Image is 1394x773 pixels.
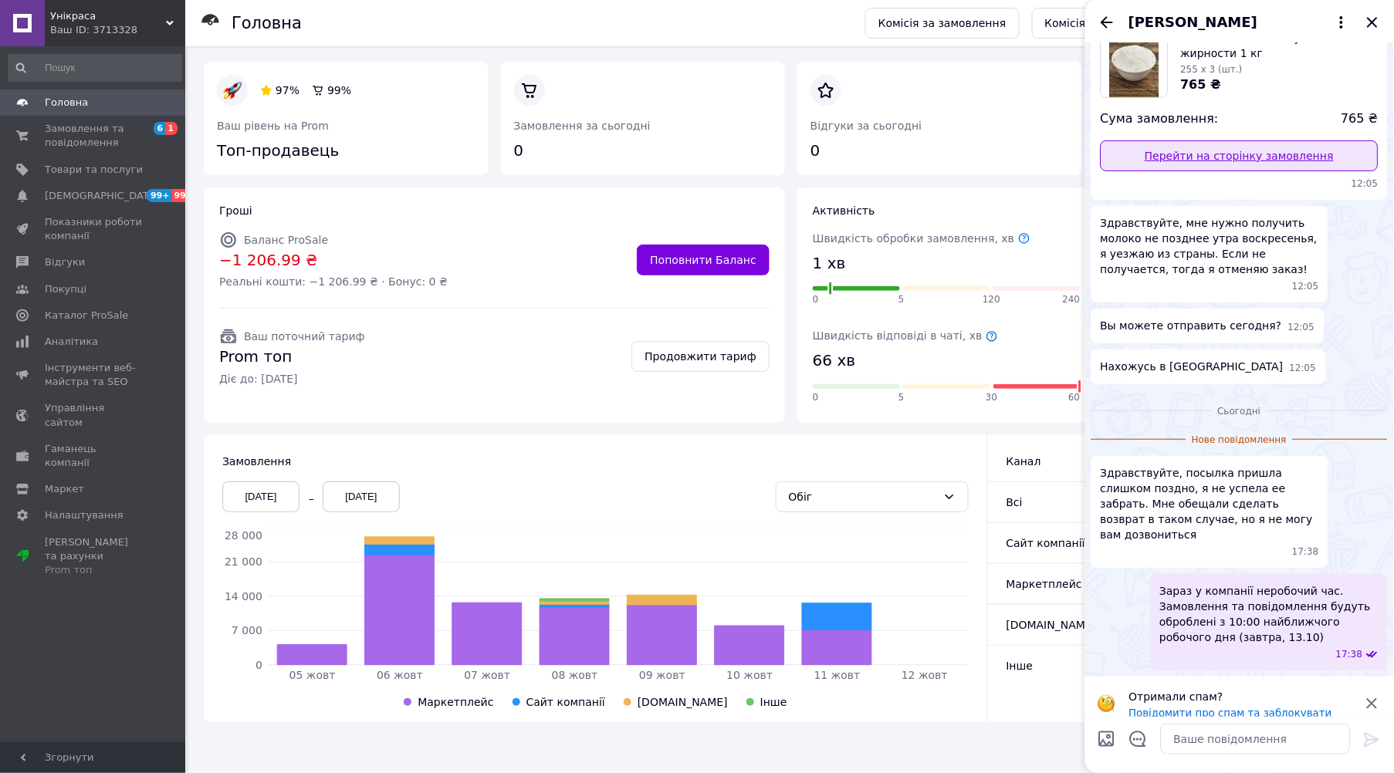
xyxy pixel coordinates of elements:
span: 66 хв [813,349,855,372]
span: 255 x 3 (шт.) [1181,64,1243,75]
span: Ваш поточний тариф [244,330,365,343]
tspan: 21 000 [225,555,262,568]
span: 99% [327,84,351,96]
span: 5 [898,293,905,306]
span: Діє до: [DATE] [219,371,365,386]
span: Відгуки [45,255,85,269]
span: −1 206.99 ₴ [219,249,448,272]
span: 12:05 10.10.2025 [1288,321,1315,334]
span: 12:05 10.10.2025 [1290,362,1317,375]
span: Реальні кошти: −1 206.99 ₴ · Бонус: 0 ₴ [219,274,448,289]
span: 6 [154,122,166,135]
span: Сайт компанії [526,696,605,708]
button: Повідомити про спам та заблокувати [1129,707,1332,719]
span: 1 хв [813,252,846,275]
span: Зараз у компанії неробочий час. Замовлення та повідомлення будуть оброблені з 10:00 найближчого р... [1160,583,1379,645]
span: Товари та послуги [45,163,143,177]
span: 30 [986,391,997,404]
span: Замовлення [222,455,291,468]
span: Інше [1007,660,1034,672]
span: Покупці [45,282,86,296]
span: Гроші [219,204,252,217]
span: [PERSON_NAME] та рахунки [45,535,143,578]
span: Гаманець компанії [45,442,143,470]
span: Налаштування [45,508,123,522]
span: 99+ [147,189,172,202]
span: 60 [1068,391,1080,404]
span: 120 [983,293,1000,306]
span: 240 [1063,293,1081,306]
a: Поповнити Баланс [637,245,770,275]
h1: Головна [232,14,302,32]
span: 0 [813,293,819,306]
tspan: 07 жовт [464,669,510,681]
a: Продовжити тариф [631,341,770,372]
button: Відкрити шаблони відповідей [1128,729,1149,749]
span: 17:38 12.10.2025 [1336,648,1363,661]
span: Унікраса [50,9,166,23]
span: Prom топ [219,346,365,368]
span: Інше [760,696,787,708]
img: 6121328256_w1000_h1000_kokosovoe-moloko-suhoe.jpg [1110,31,1159,97]
span: Головна [45,96,88,110]
div: 12.10.2025 [1091,403,1388,418]
span: 765 ₴ [1342,110,1379,128]
tspan: 12 жовт [902,669,948,681]
p: Отримали спам? [1129,689,1354,704]
div: Обіг [789,488,937,505]
span: Сьогодні [1212,405,1267,418]
div: [DATE] [222,481,299,512]
span: 0 [813,391,819,404]
span: Управління сайтом [45,401,143,429]
span: Сума замовлення: [1101,110,1219,128]
span: Маркетплейс [1007,578,1082,590]
tspan: 06 жовт [377,669,423,681]
div: [DATE] [323,481,400,512]
span: Сайт компанії [1007,537,1085,549]
tspan: 09 жовт [639,669,685,681]
a: Комісія на сайті компанії [1032,8,1200,39]
span: 1 [165,122,178,135]
tspan: 10 жовт [726,669,773,681]
tspan: 0 [255,659,262,671]
span: 5 [898,391,905,404]
button: [PERSON_NAME] [1128,12,1351,32]
span: [DEMOGRAPHIC_DATA] [45,189,159,203]
span: Маркет [45,482,84,496]
span: [DOMAIN_NAME] [638,696,728,708]
span: Здравствуйте, посылка пришла слишком поздно, я не успела ее забрать. Мне обещали сделать возврат ... [1101,465,1319,542]
span: Швидкість обробки замовлення, хв [813,232,1030,245]
a: Комісія за замовлення [865,8,1020,39]
span: Нахожусь в [GEOGRAPHIC_DATA] [1101,359,1284,375]
button: Закрити [1363,13,1382,32]
span: Вы можете отправить сегодня? [1101,318,1282,334]
span: Інструменти веб-майстра та SEO [45,361,143,389]
span: 12:05 10.10.2025 [1293,280,1320,293]
tspan: 05 жовт [289,669,336,681]
span: Показники роботи компанії [45,215,143,243]
span: 99+ [172,189,198,202]
span: Каталог ProSale [45,309,128,322]
a: Перейти на сторінку замовлення [1101,140,1379,171]
span: Замовлення та повідомлення [45,122,143,150]
span: 97% [276,84,299,96]
span: [DOMAIN_NAME] [1007,619,1097,631]
tspan: 11 жовт [814,669,861,681]
span: Баланс ProSale [244,234,328,246]
span: Маркетплейс [418,696,493,708]
span: 765 ₴ [1181,77,1222,92]
span: 12:05 10.10.2025 [1101,177,1379,191]
input: Пошук [8,54,182,82]
span: Активність [813,204,875,217]
span: Нове повідомлення [1186,434,1294,447]
span: 17:38 12.10.2025 [1293,545,1320,559]
span: Кокосовое молоко сухое 50% жирности 1 кг [1181,30,1379,61]
span: Всi [1007,496,1023,508]
div: Prom топ [45,563,143,577]
span: Аналітика [45,335,98,349]
button: Назад [1098,13,1116,32]
div: Ваш ID: 3713328 [50,23,185,37]
img: :face_with_monocle: [1098,694,1116,713]
span: Здравствуйте, мне нужно получить молоко не позднее утра воскресенья, я уезжаю из страны. Если не ... [1101,215,1319,277]
span: [PERSON_NAME] [1128,12,1257,32]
